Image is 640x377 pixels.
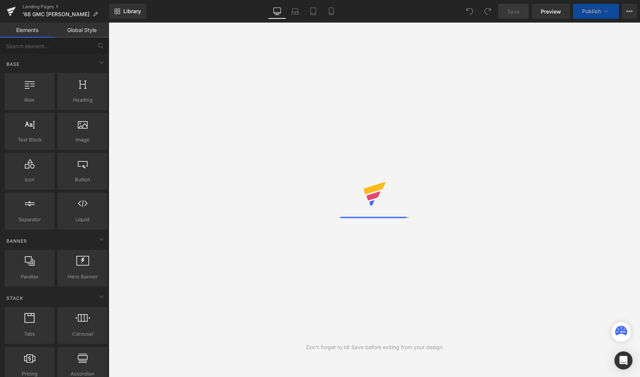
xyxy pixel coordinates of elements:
span: Carousel [60,330,105,338]
a: Laptop [286,4,304,19]
a: Preview [532,4,570,19]
span: Hero Banner [60,273,105,281]
span: Text Block [7,136,52,144]
button: Publish [573,4,619,19]
a: Desktop [268,4,286,19]
span: Separator [7,216,52,223]
span: Image [60,136,105,144]
span: Stack [6,295,24,302]
span: '68 GMC [PERSON_NAME] [23,11,89,17]
span: Preview [541,8,561,15]
button: Redo [480,4,495,19]
div: Open Intercom Messenger [614,351,632,369]
span: Liquid [60,216,105,223]
a: Landing Pages [23,4,109,10]
span: Heading [60,96,105,104]
span: Button [60,176,105,184]
span: Banner [6,237,28,245]
span: Parallax [7,273,52,281]
span: Publish [582,8,601,14]
a: Global Style [55,23,109,38]
span: Save [507,8,520,15]
button: More [622,4,637,19]
span: Tabs [7,330,52,338]
a: Tablet [304,4,322,19]
div: Don't forget to hit Save before exiting from your design [306,343,443,351]
span: Base [6,61,20,68]
span: Icon [7,176,52,184]
button: Undo [462,4,477,19]
span: Library [123,8,141,15]
span: Row [7,96,52,104]
a: Mobile [322,4,340,19]
a: New Library [109,4,146,19]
